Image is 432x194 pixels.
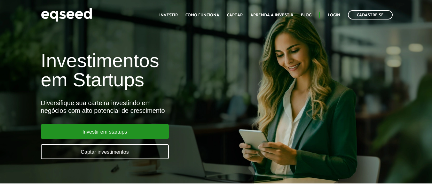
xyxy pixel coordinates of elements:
[41,144,169,159] a: Captar investimentos
[41,6,92,23] img: EqSeed
[185,13,219,17] a: Como funciona
[301,13,311,17] a: Blog
[348,10,393,19] a: Cadastre-se
[159,13,178,17] a: Investir
[250,13,293,17] a: Aprenda a investir
[41,124,169,139] a: Investir em startups
[328,13,340,17] a: Login
[41,51,247,89] h1: Investimentos em Startups
[41,99,247,114] div: Diversifique sua carteira investindo em negócios com alto potencial de crescimento
[227,13,243,17] a: Captar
